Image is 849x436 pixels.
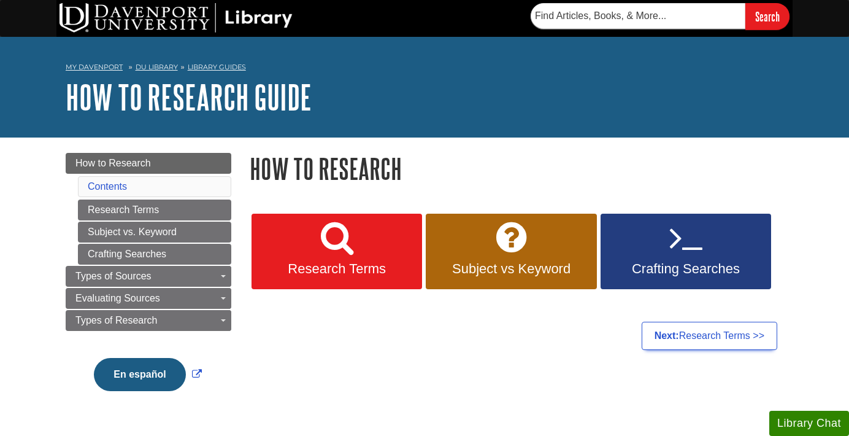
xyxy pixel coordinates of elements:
[66,62,123,72] a: My Davenport
[78,244,231,265] a: Crafting Searches
[66,153,231,412] div: Guide Page Menu
[66,59,783,79] nav: breadcrumb
[88,181,127,192] a: Contents
[78,222,231,243] a: Subject vs. Keyword
[75,158,151,168] span: How to Research
[66,153,231,174] a: How to Research
[136,63,178,71] a: DU Library
[610,261,762,277] span: Crafting Searches
[745,3,789,29] input: Search
[94,358,185,391] button: En español
[66,266,231,287] a: Types of Sources
[531,3,789,29] form: Searches DU Library's articles, books, and more
[531,3,745,29] input: Find Articles, Books, & More...
[642,322,777,350] a: Next:Research Terms >>
[60,3,293,33] img: DU Library
[655,330,679,341] strong: Next:
[66,288,231,309] a: Evaluating Sources
[601,214,771,290] a: Crafting Searches
[75,271,152,281] span: Types of Sources
[66,78,312,116] a: How to Research Guide
[188,63,246,71] a: Library Guides
[250,153,783,184] h1: How to Research
[435,261,587,277] span: Subject vs Keyword
[75,315,157,325] span: Types of Research
[261,261,413,277] span: Research Terms
[426,214,596,290] a: Subject vs Keyword
[66,310,231,331] a: Types of Research
[252,214,422,290] a: Research Terms
[78,200,231,220] a: Research Terms
[75,293,160,303] span: Evaluating Sources
[769,411,849,436] button: Library Chat
[91,369,204,380] a: Link opens in new window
